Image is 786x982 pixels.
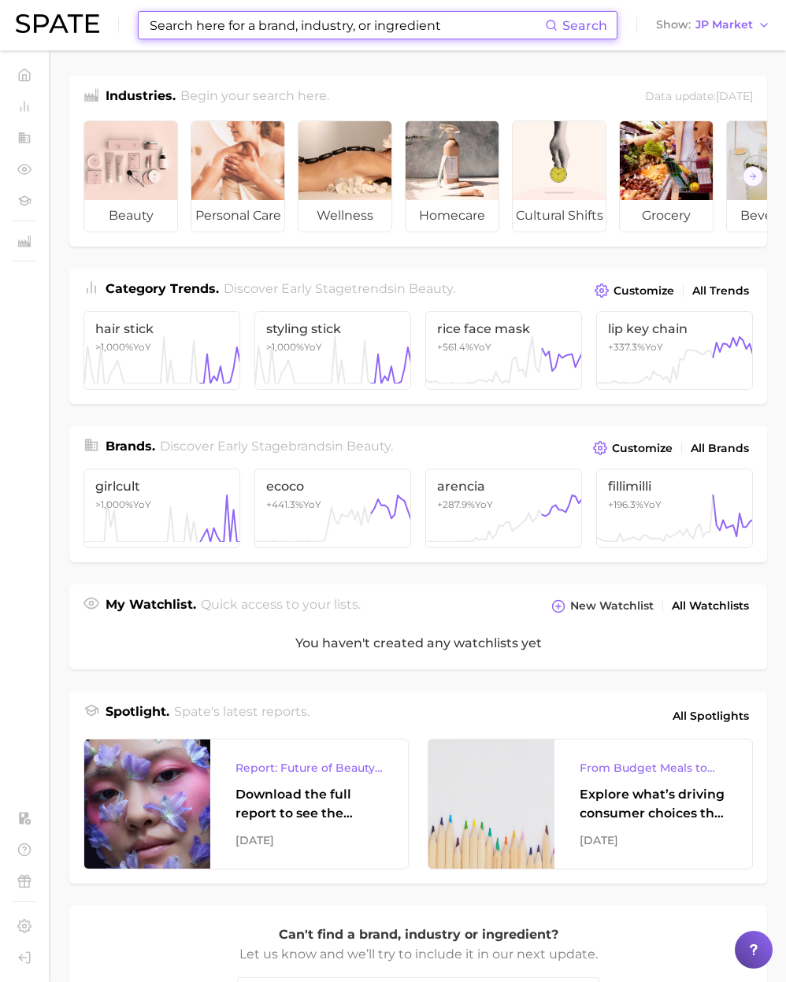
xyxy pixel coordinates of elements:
[106,87,176,108] h1: Industries.
[201,595,361,617] h2: Quick access to your lists.
[612,442,673,455] span: Customize
[95,341,133,353] span: >1,000%
[608,321,741,336] span: lip key chain
[405,120,499,232] a: homecare
[562,18,607,33] span: Search
[580,831,727,850] div: [DATE]
[95,498,151,510] span: YoY
[580,785,727,823] div: Explore what’s driving consumer choices this back-to-school season From budget-friendly meals to ...
[672,599,749,613] span: All Watchlists
[656,20,691,29] span: Show
[688,280,753,302] a: All Trends
[513,200,606,232] span: cultural shifts
[589,437,677,459] button: Customize
[687,438,753,459] a: All Brands
[95,341,151,353] span: YoY
[596,311,753,390] a: lip key chain+337.3%YoY
[235,831,383,850] div: [DATE]
[174,702,310,729] h2: Spate's latest reports.
[106,439,155,454] span: Brands .
[620,200,713,232] span: grocery
[235,785,383,823] div: Download the full report to see the Future of Beauty trends we unpacked during the webinar.
[298,120,392,232] a: wellness
[673,706,749,725] span: All Spotlights
[596,469,753,547] a: fillimilli+196.3%YoY
[13,946,36,969] a: Log out. Currently logged in with e-mail yumi.toki@spate.nyc.
[237,944,599,965] p: Let us know and we’ll try to include it in our next update.
[106,281,219,296] span: Category Trends .
[148,12,545,39] input: Search here for a brand, industry, or ingredient
[512,120,606,232] a: cultural shifts
[254,311,411,390] a: styling stick>1,000%YoY
[668,595,753,617] a: All Watchlists
[614,284,674,298] span: Customize
[591,280,678,302] button: Customize
[84,200,177,232] span: beauty
[608,479,741,494] span: fillimilli
[83,739,409,869] a: Report: Future of Beauty WebinarDownload the full report to see the Future of Beauty trends we un...
[691,442,749,455] span: All Brands
[106,595,196,617] h1: My Watchlist.
[266,321,399,336] span: styling stick
[437,479,570,494] span: arencia
[83,469,240,547] a: girlcult>1,000%YoY
[406,200,499,232] span: homecare
[180,87,329,108] h2: Begin your search here.
[237,925,599,945] p: Can't find a brand, industry or ingredient?
[254,469,411,547] a: ecoco+441.3%YoY
[580,758,727,777] div: From Budget Meals to Functional Snacks: Food & Beverage Trends Shaping Consumer Behavior This Sch...
[437,341,491,353] span: +561.4% YoY
[191,200,284,232] span: personal care
[409,281,453,296] span: beauty
[669,702,753,729] a: All Spotlights
[652,15,774,35] button: ShowJP Market
[95,321,228,336] span: hair stick
[428,739,753,869] a: From Budget Meals to Functional Snacks: Food & Beverage Trends Shaping Consumer Behavior This Sch...
[106,702,169,729] h1: Spotlight.
[547,595,658,617] button: New Watchlist
[266,341,322,353] span: YoY
[69,617,767,669] div: You haven't created any watchlists yet
[235,758,383,777] div: Report: Future of Beauty Webinar
[83,120,178,232] a: beauty
[743,166,763,187] button: Scroll Right
[437,498,493,510] span: +287.9% YoY
[95,498,133,510] span: >1,000%
[347,439,391,454] span: beauty
[695,20,753,29] span: JP Market
[619,120,714,232] a: grocery
[608,498,662,510] span: +196.3% YoY
[645,87,753,108] div: Data update: [DATE]
[83,311,240,390] a: hair stick>1,000%YoY
[425,311,582,390] a: rice face mask+561.4%YoY
[266,479,399,494] span: ecoco
[437,321,570,336] span: rice face mask
[298,200,391,232] span: wellness
[266,498,321,510] span: +441.3% YoY
[16,14,99,33] img: SPATE
[191,120,285,232] a: personal care
[692,284,749,298] span: All Trends
[224,281,455,296] span: Discover Early Stage trends in .
[570,599,654,613] span: New Watchlist
[608,341,663,353] span: +337.3% YoY
[95,479,228,494] span: girlcult
[160,439,393,454] span: Discover Early Stage brands in .
[425,469,582,547] a: arencia+287.9%YoY
[266,341,304,353] span: >1,000%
